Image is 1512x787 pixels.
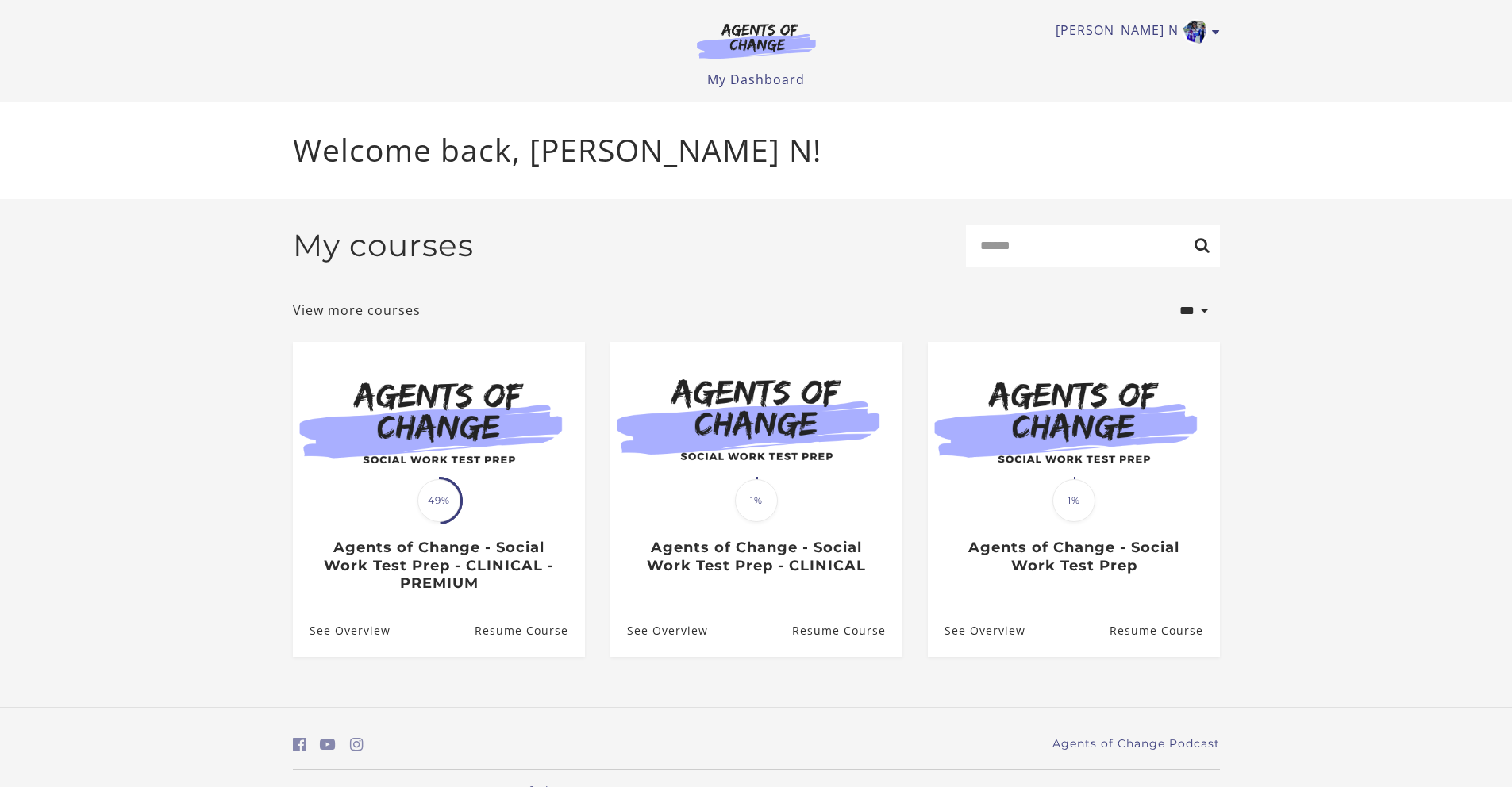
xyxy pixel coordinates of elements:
[350,733,364,756] a: https://www.instagram.com/agentsofchangeprep/ (Open in a new window)
[1109,605,1219,656] a: Agents of Change - Social Work Test Prep: Resume Course
[293,227,474,264] h2: My courses
[945,539,1202,574] h3: Agents of Change - Social Work Test Prep
[293,301,421,320] a: View more courses
[928,605,1025,656] a: Agents of Change - Social Work Test Prep: See Overview
[310,539,567,593] h3: Agents of Change - Social Work Test Prep - CLINICAL - PREMIUM
[680,22,833,59] img: Agents of Change Logo
[293,605,391,656] a: Agents of Change - Social Work Test Prep - CLINICAL - PREMIUM: See Overview
[627,539,885,574] h3: Agents of Change - Social Work Test Prep - CLINICAL
[293,737,306,752] i: https://www.facebook.com/groups/aswbtestprep (Open in a new window)
[350,737,364,752] i: https://www.instagram.com/agentsofchangeprep/ (Open in a new window)
[417,479,460,522] span: 49%
[707,71,805,88] a: My Dashboard
[1056,19,1212,44] a: Toggle menu
[293,127,1220,174] p: Welcome back, [PERSON_NAME] N!
[791,605,902,656] a: Agents of Change - Social Work Test Prep - CLINICAL: Resume Course
[735,479,778,522] span: 1%
[320,737,336,752] i: https://www.youtube.com/c/AgentsofChangeTestPrepbyMeaganMitchell (Open in a new window)
[1052,735,1220,752] a: Agents of Change Podcast
[474,605,584,656] a: Agents of Change - Social Work Test Prep - CLINICAL - PREMIUM: Resume Course
[320,733,336,756] a: https://www.youtube.com/c/AgentsofChangeTestPrepbyMeaganMitchell (Open in a new window)
[1052,479,1095,522] span: 1%
[610,605,708,656] a: Agents of Change - Social Work Test Prep - CLINICAL: See Overview
[293,733,306,756] a: https://www.facebook.com/groups/aswbtestprep (Open in a new window)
